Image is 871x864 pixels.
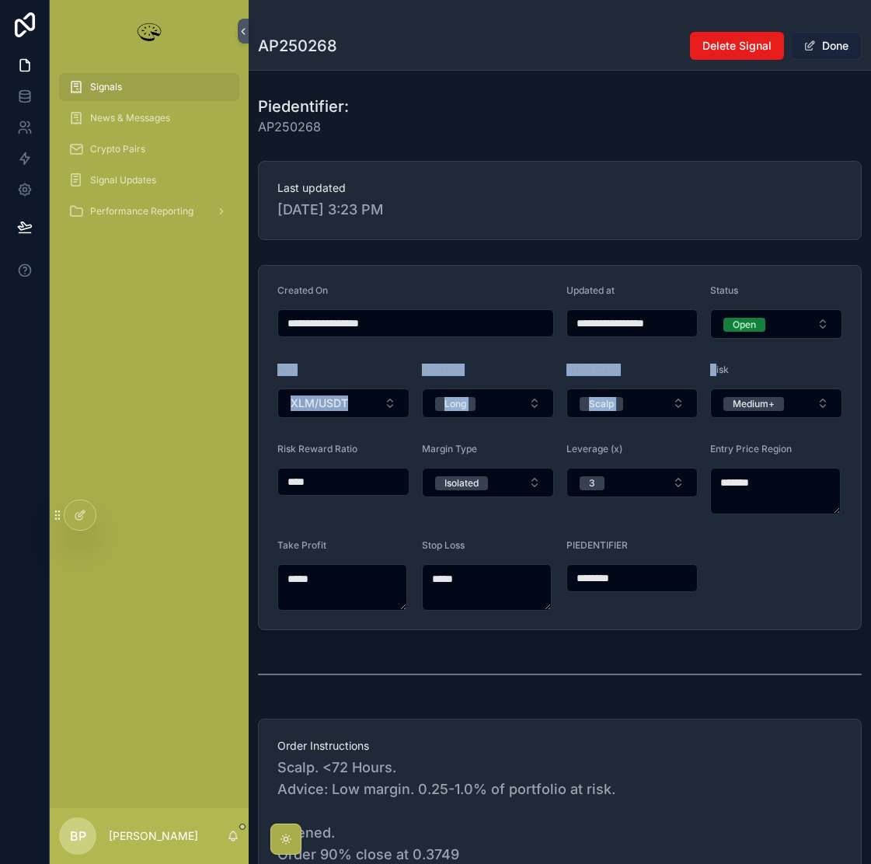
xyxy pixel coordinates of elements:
[566,539,628,551] span: PIEDENTIFIER
[59,166,239,194] a: Signal Updates
[566,443,622,455] span: Leverage (x)
[291,395,348,411] span: XLM/USDT
[710,388,842,418] button: Select Button
[277,443,357,455] span: Risk Reward Ratio
[59,104,239,132] a: News & Messages
[90,174,156,186] span: Signal Updates
[59,135,239,163] a: Crypto Pairs
[589,397,614,411] div: Scalp
[258,35,337,57] h1: AP250268
[566,284,615,296] span: Updated at
[710,364,729,375] span: Risk
[90,112,170,124] span: News & Messages
[277,284,328,296] span: Created On
[710,284,738,296] span: Status
[90,205,193,218] span: Performance Reporting
[277,539,326,551] span: Take Profit
[50,62,249,246] div: scrollable content
[444,476,479,490] div: Isolated
[733,397,775,411] div: Medium+
[790,32,862,60] button: Done
[90,143,145,155] span: Crypto Pairs
[109,828,198,844] p: [PERSON_NAME]
[566,388,699,418] button: Select Button
[90,81,122,93] span: Signals
[277,180,842,196] span: Last updated
[444,397,466,411] div: Long
[566,468,699,497] button: Select Button
[733,318,756,332] div: Open
[277,738,842,754] span: Order Instructions
[134,19,165,44] img: App logo
[589,476,595,490] div: 3
[702,38,772,54] span: Delete Signal
[566,364,618,375] span: Trade Class
[422,539,465,551] span: Stop Loss
[59,197,239,225] a: Performance Reporting
[277,364,295,375] span: Pair
[277,199,842,221] span: [DATE] 3:23 PM
[70,827,86,845] span: BP
[690,32,784,60] button: Delete Signal
[422,443,477,455] span: Margin Type
[422,388,554,418] button: Select Button
[258,96,349,117] h1: Piedentifier:
[59,73,239,101] a: Signals
[258,117,349,136] span: AP250268
[422,468,554,497] button: Select Button
[422,364,462,375] span: Direction
[277,388,409,418] button: Select Button
[710,443,792,455] span: Entry Price Region
[710,309,842,339] button: Select Button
